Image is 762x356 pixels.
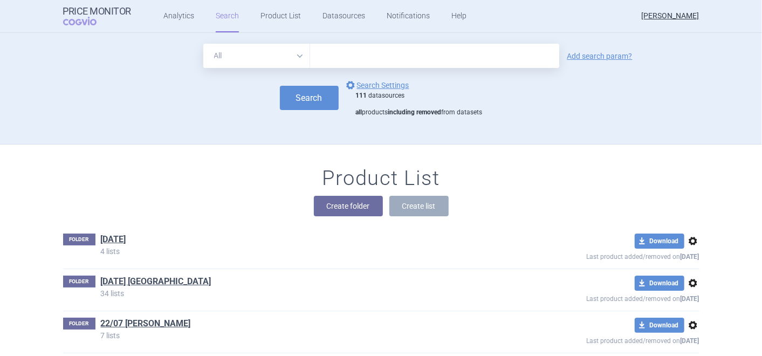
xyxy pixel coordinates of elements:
p: 4 lists [101,248,509,255]
a: 22/07 [PERSON_NAME] [101,318,191,330]
button: Search [280,86,339,110]
p: FOLDER [63,234,95,245]
a: Price MonitorCOGVIO [63,6,132,26]
a: Add search param? [567,52,633,60]
a: Search Settings [344,79,409,92]
strong: all [356,108,362,116]
h1: Product List [322,166,440,191]
a: [DATE] [GEOGRAPHIC_DATA] [101,276,211,287]
p: 34 lists [101,290,509,297]
p: Last product added/removed on [509,249,699,262]
strong: [DATE] [681,253,699,261]
div: datasources products from datasets [356,92,483,117]
strong: Price Monitor [63,6,132,17]
button: Create folder [314,196,383,216]
p: 7 lists [101,332,509,339]
h1: 16/01/2025 [101,234,126,248]
button: Download [635,318,684,333]
h1: 17/07/2025 Beksultan [101,276,211,290]
strong: 111 [356,92,367,99]
span: COGVIO [63,17,112,25]
p: FOLDER [63,276,95,287]
strong: [DATE] [681,337,699,345]
p: Last product added/removed on [509,291,699,304]
button: Create list [389,196,449,216]
a: [DATE] [101,234,126,245]
p: FOLDER [63,318,95,330]
button: Download [635,276,684,291]
strong: including removed [388,108,442,116]
button: Download [635,234,684,249]
h1: 22/07 DANA [101,318,191,332]
p: Last product added/removed on [509,333,699,346]
strong: [DATE] [681,295,699,303]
